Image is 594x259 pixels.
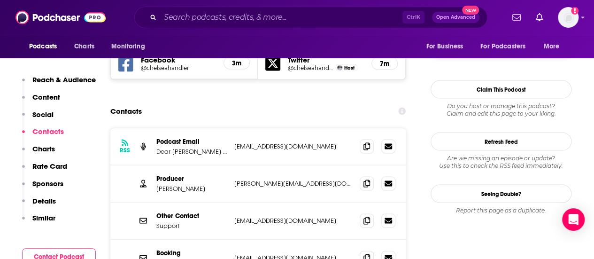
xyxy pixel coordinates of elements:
[431,184,571,203] a: Seeing Double?
[22,179,63,196] button: Sponsors
[141,55,216,64] h5: Facebook
[480,40,525,53] span: For Podcasters
[22,110,54,127] button: Social
[23,38,69,55] button: open menu
[431,206,571,214] div: Report this page as a duplicate.
[32,127,64,136] p: Contacts
[22,93,60,110] button: Content
[344,64,355,71] span: Host
[432,12,479,23] button: Open AdvancedNew
[231,59,242,67] h5: 3m
[22,127,64,144] button: Contacts
[419,38,475,55] button: open menu
[558,7,579,28] img: User Profile
[111,40,145,53] span: Monitoring
[32,179,63,188] p: Sponsors
[32,162,67,171] p: Rate Card
[156,137,227,145] p: Podcast Email
[234,216,352,224] p: [EMAIL_ADDRESS][DOMAIN_NAME]
[558,7,579,28] button: Show profile menu
[431,80,571,98] button: Claim This Podcast
[160,10,402,25] input: Search podcasts, credits, & more...
[22,75,96,93] button: Reach & Audience
[509,9,525,25] a: Show notifications dropdown
[426,40,463,53] span: For Business
[562,208,585,231] div: Open Intercom Messenger
[532,9,547,25] a: Show notifications dropdown
[15,8,106,26] img: Podchaser - Follow, Share and Rate Podcasts
[234,142,352,150] p: [EMAIL_ADDRESS][DOMAIN_NAME]
[32,110,54,119] p: Social
[32,93,60,102] p: Content
[156,212,227,220] p: Other Contact
[22,144,55,162] button: Charts
[105,38,157,55] button: open menu
[156,184,227,192] p: [PERSON_NAME]
[544,40,560,53] span: More
[32,196,56,205] p: Details
[32,213,55,222] p: Similar
[234,179,352,187] p: [PERSON_NAME][EMAIL_ADDRESS][DOMAIN_NAME]
[156,147,227,155] p: Dear [PERSON_NAME] Podcast Email
[134,7,487,28] div: Search podcasts, credits, & more...
[32,144,55,153] p: Charts
[120,146,130,154] h3: RSS
[74,40,94,53] span: Charts
[22,196,56,214] button: Details
[431,154,571,169] div: Are we missing an episode or update? Use this to check the RSS feed immediately.
[379,59,390,67] h5: 7m
[29,40,57,53] span: Podcasts
[537,38,571,55] button: open menu
[288,55,363,64] h5: Twitter
[22,162,67,179] button: Rate Card
[156,221,227,229] p: Support
[22,213,55,231] button: Similar
[431,132,571,150] button: Refresh Feed
[156,174,227,182] p: Producer
[474,38,539,55] button: open menu
[337,65,342,70] img: Chelsea Handler
[571,7,579,15] svg: Add a profile image
[156,249,227,257] p: Booking
[402,11,424,24] span: Ctrl K
[436,15,475,20] span: Open Advanced
[288,64,333,71] a: @chelseahandler
[141,64,216,71] a: @chelseahandler
[32,75,96,84] p: Reach & Audience
[462,6,479,15] span: New
[68,38,100,55] a: Charts
[558,7,579,28] span: Logged in as BerkMarc
[431,102,571,110] span: Do you host or manage this podcast?
[110,102,142,120] h2: Contacts
[431,102,571,117] div: Claim and edit this page to your liking.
